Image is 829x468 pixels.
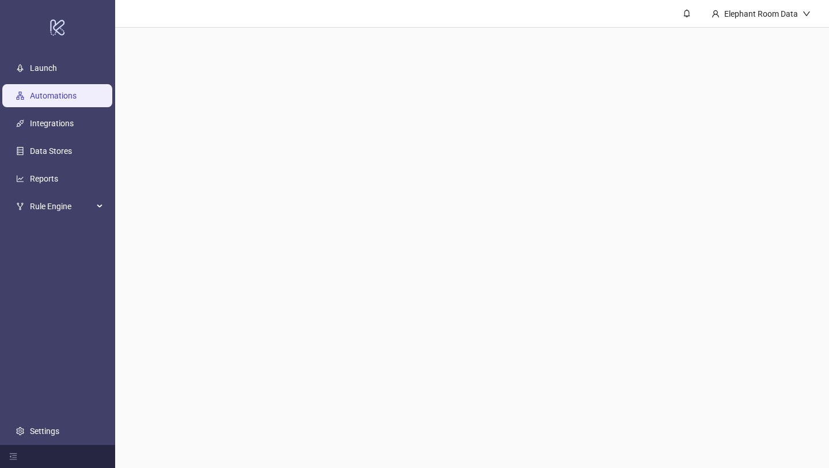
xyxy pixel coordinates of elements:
[30,195,93,218] span: Rule Engine
[30,91,77,100] a: Automations
[803,10,811,18] span: down
[30,174,58,183] a: Reports
[683,9,691,17] span: bell
[16,202,24,210] span: fork
[30,427,59,436] a: Settings
[720,7,803,20] div: Elephant Room Data
[30,119,74,128] a: Integrations
[9,452,17,461] span: menu-fold
[30,146,72,156] a: Data Stores
[712,10,720,18] span: user
[30,63,57,73] a: Launch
